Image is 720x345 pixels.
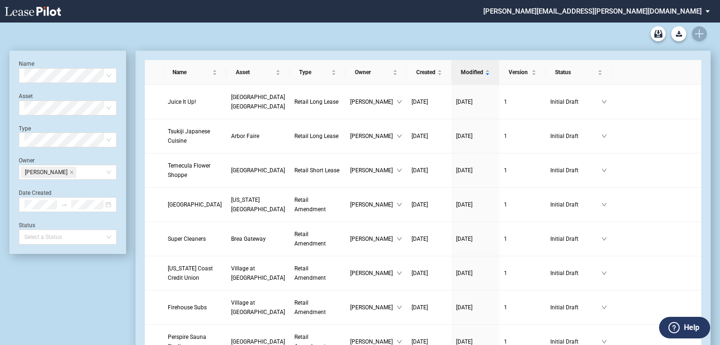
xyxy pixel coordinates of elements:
[350,97,397,107] span: [PERSON_NAME]
[504,167,507,174] span: 1
[407,60,451,85] th: Created
[412,268,447,278] a: [DATE]
[294,167,339,174] span: Retail Short Lease
[397,202,402,207] span: down
[294,166,341,175] a: Retail Short Lease
[461,68,483,77] span: Modified
[456,234,495,244] a: [DATE]
[412,304,428,311] span: [DATE]
[456,167,472,174] span: [DATE]
[294,265,326,281] span: Retail Amendment
[299,68,330,77] span: Type
[456,236,472,242] span: [DATE]
[456,270,472,276] span: [DATE]
[416,68,435,77] span: Created
[61,201,67,208] span: swap-right
[294,230,341,248] a: Retail Amendment
[504,133,507,139] span: 1
[294,133,338,139] span: Retail Long Lease
[550,200,601,209] span: Initial Draft
[397,339,402,345] span: down
[504,236,507,242] span: 1
[168,234,222,244] a: Super Cleaners
[397,99,402,105] span: down
[601,270,607,276] span: down
[231,195,285,214] a: [US_STATE][GEOGRAPHIC_DATA]
[550,166,601,175] span: Initial Draft
[168,127,222,146] a: Tsukiji Japanese Cuisine
[412,167,428,174] span: [DATE]
[456,303,495,312] a: [DATE]
[19,125,31,132] label: Type
[168,304,207,311] span: Firehouse Subs
[412,131,447,141] a: [DATE]
[168,303,222,312] a: Firehouse Subs
[451,60,499,85] th: Modified
[504,99,507,105] span: 1
[168,128,210,144] span: Tsukiji Japanese Cuisine
[294,299,326,315] span: Retail Amendment
[412,201,428,208] span: [DATE]
[550,131,601,141] span: Initial Draft
[345,60,407,85] th: Owner
[601,339,607,345] span: down
[504,303,541,312] a: 1
[504,234,541,244] a: 1
[456,133,472,139] span: [DATE]
[550,268,601,278] span: Initial Draft
[504,166,541,175] a: 1
[19,190,52,196] label: Date Created
[412,270,428,276] span: [DATE]
[168,236,206,242] span: Super Cleaners
[290,60,345,85] th: Type
[504,268,541,278] a: 1
[555,68,595,77] span: Status
[456,201,472,208] span: [DATE]
[69,170,74,175] span: close
[350,200,397,209] span: [PERSON_NAME]
[668,26,689,41] md-menu: Download Blank Form List
[601,168,607,173] span: down
[294,131,341,141] a: Retail Long Lease
[412,97,447,107] a: [DATE]
[231,234,285,244] a: Brea Gateway
[25,167,67,177] span: [PERSON_NAME]
[172,68,210,77] span: Name
[504,131,541,141] a: 1
[651,26,666,41] a: Archive
[412,236,428,242] span: [DATE]
[61,201,67,208] span: to
[168,99,196,105] span: Juice It Up!
[397,133,402,139] span: down
[231,299,285,315] span: Village at Mira Mesa
[21,167,76,178] span: Stephanie Deaver
[504,200,541,209] a: 1
[397,270,402,276] span: down
[412,133,428,139] span: [DATE]
[231,236,266,242] span: Brea Gateway
[236,68,274,77] span: Asset
[504,270,507,276] span: 1
[412,99,428,105] span: [DATE]
[684,322,699,334] label: Help
[601,99,607,105] span: down
[504,338,507,345] span: 1
[19,61,34,67] label: Name
[294,97,341,107] a: Retail Long Lease
[168,201,222,208] span: Lighthouse Education Center
[350,303,397,312] span: [PERSON_NAME]
[456,99,472,105] span: [DATE]
[19,222,35,229] label: Status
[231,131,285,141] a: Arbor Faire
[231,298,285,317] a: Village at [GEOGRAPHIC_DATA]
[550,234,601,244] span: Initial Draft
[168,265,213,281] span: California Coast Credit Union
[504,304,507,311] span: 1
[294,264,341,283] a: Retail Amendment
[509,68,530,77] span: Version
[163,60,226,85] th: Name
[601,236,607,242] span: down
[412,166,447,175] a: [DATE]
[231,338,285,345] span: Ocean View Plaza
[412,303,447,312] a: [DATE]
